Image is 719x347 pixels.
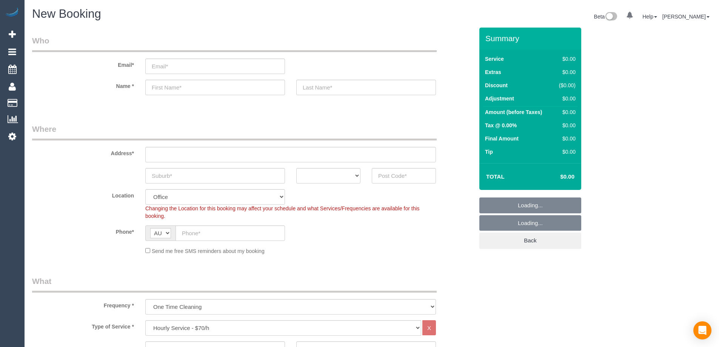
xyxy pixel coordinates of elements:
[556,68,576,76] div: $0.00
[693,321,711,339] div: Open Intercom Messenger
[485,34,577,43] h3: Summary
[556,108,576,116] div: $0.00
[32,276,437,293] legend: What
[26,189,140,199] label: Location
[556,148,576,156] div: $0.00
[485,55,504,63] label: Service
[372,168,436,184] input: Post Code*
[479,233,581,248] a: Back
[145,59,285,74] input: Email*
[556,122,576,129] div: $0.00
[485,68,501,76] label: Extras
[485,95,514,102] label: Adjustment
[605,12,617,22] img: New interface
[26,225,140,236] label: Phone*
[32,35,437,52] legend: Who
[485,148,493,156] label: Tip
[296,80,436,95] input: Last Name*
[485,82,508,89] label: Discount
[145,80,285,95] input: First Name*
[485,108,542,116] label: Amount (before Taxes)
[556,55,576,63] div: $0.00
[26,299,140,309] label: Frequency *
[642,14,657,20] a: Help
[32,7,101,20] span: New Booking
[26,320,140,330] label: Type of Service *
[486,173,505,180] strong: Total
[152,248,265,254] span: Send me free SMS reminders about my booking
[26,147,140,157] label: Address*
[26,59,140,69] label: Email*
[556,82,576,89] div: ($0.00)
[538,174,574,180] h4: $0.00
[32,123,437,140] legend: Where
[662,14,710,20] a: [PERSON_NAME]
[556,135,576,142] div: $0.00
[145,205,420,219] span: Changing the Location for this booking may affect your schedule and what Services/Frequencies are...
[485,135,519,142] label: Final Amount
[26,80,140,90] label: Name *
[145,168,285,184] input: Suburb*
[5,8,20,18] img: Automaid Logo
[485,122,517,129] label: Tax @ 0.00%
[594,14,617,20] a: Beta
[176,225,285,241] input: Phone*
[556,95,576,102] div: $0.00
